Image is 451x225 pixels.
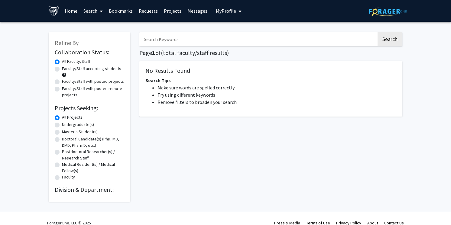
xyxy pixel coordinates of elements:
li: Make sure words are spelled correctly [157,84,396,91]
a: Home [62,0,80,21]
h2: Projects Seeking: [55,104,124,112]
button: Search [378,32,402,46]
input: Search Keywords [139,32,377,46]
label: Faculty [62,174,75,180]
h1: Page of ( total faculty/staff results) [139,49,402,56]
img: Johns Hopkins University Logo [49,6,59,16]
span: My Profile [216,8,236,14]
label: Medical Resident(s) / Medical Fellow(s) [62,161,124,174]
label: Undergraduate(s) [62,121,94,128]
span: Refine By [55,39,79,47]
label: Faculty/Staff with posted projects [62,78,124,85]
li: Remove filters to broaden your search [157,98,396,106]
h5: No Results Found [145,67,396,74]
span: 1 [152,49,155,56]
li: Try using different keywords [157,91,396,98]
a: Messages [184,0,210,21]
a: Bookmarks [106,0,136,21]
a: Projects [161,0,184,21]
label: Master's Student(s) [62,129,98,135]
a: Requests [136,0,161,21]
label: All Faculty/Staff [62,58,90,65]
h2: Division & Department: [55,186,124,193]
label: All Projects [62,114,83,121]
h2: Collaboration Status: [55,49,124,56]
label: Faculty/Staff with posted remote projects [62,85,124,98]
span: Search Tips [145,77,171,83]
a: Search [80,0,106,21]
nav: Page navigation [139,123,402,137]
label: Postdoctoral Researcher(s) / Research Staff [62,149,124,161]
label: Doctoral Candidate(s) (PhD, MD, DMD, PharmD, etc.) [62,136,124,149]
label: Faculty/Staff accepting students [62,66,121,72]
img: ForagerOne Logo [369,7,407,16]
